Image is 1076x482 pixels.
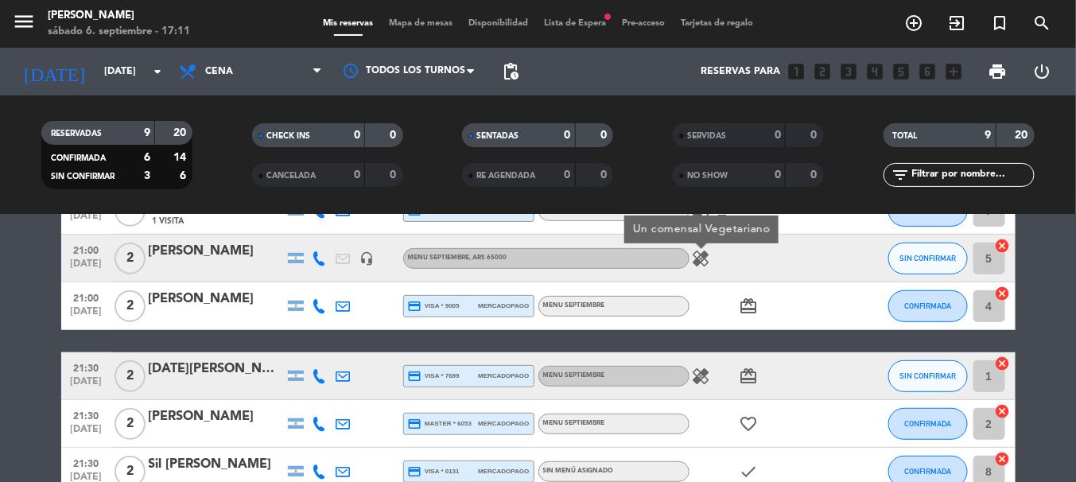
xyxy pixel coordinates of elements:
i: looks_4 [865,61,886,82]
span: print [988,62,1007,81]
strong: 0 [390,169,399,181]
strong: 0 [600,169,610,181]
span: SERVIDAS [687,132,726,140]
span: 2 [115,408,146,440]
span: visa * 0131 [408,465,460,479]
span: [DATE] [67,306,107,325]
span: mercadopago [478,371,529,381]
div: Sil [PERSON_NAME] [149,454,284,475]
strong: 9 [144,127,150,138]
strong: 9 [985,130,992,141]
i: card_giftcard [740,297,759,316]
span: RESERVADAS [51,130,102,138]
button: CONFIRMADA [888,290,968,322]
i: cancel [995,238,1011,254]
span: [DATE] [67,376,107,395]
div: Un comensal Vegetariano [624,216,779,243]
div: [PERSON_NAME] [149,241,284,262]
span: CONFIRMADA [904,419,951,428]
strong: 0 [775,130,781,141]
span: visa * 7699 [408,369,460,383]
span: MENU SEPTIEMBRE [408,255,507,261]
i: add_circle_outline [904,14,923,33]
span: 21:30 [67,358,107,376]
i: cancel [995,403,1011,419]
span: mercadopago [478,418,529,429]
span: [DATE] [67,424,107,442]
span: , ARS 65000 [470,255,507,261]
span: CONFIRMADA [51,154,106,162]
i: looks_3 [839,61,860,82]
span: visa * 9005 [408,299,460,313]
button: CONFIRMADA [888,408,968,440]
span: pending_actions [501,62,520,81]
span: Lista de Espera [536,19,614,28]
i: card_giftcard [740,367,759,386]
i: menu [12,10,36,33]
span: Mis reservas [315,19,381,28]
span: CHECK INS [266,132,310,140]
div: [PERSON_NAME] [48,8,190,24]
span: 21:30 [67,453,107,472]
span: MENU SEPTIEMBRE [543,302,605,309]
i: turned_in_not [990,14,1009,33]
strong: 6 [180,170,189,181]
i: looks_one [787,61,807,82]
span: master * 6053 [408,417,472,431]
span: SENTADAS [476,132,519,140]
i: cancel [995,451,1011,467]
div: [PERSON_NAME] [149,406,284,427]
i: headset_mic [360,251,375,266]
span: 21:30 [67,406,107,424]
button: SIN CONFIRMAR [888,243,968,274]
span: 21:00 [67,288,107,306]
span: SIN CONFIRMAR [899,371,956,380]
i: healing [692,249,711,268]
button: SIN CONFIRMAR [888,360,968,392]
strong: 0 [565,169,571,181]
span: Sin menú asignado [543,468,614,474]
span: MENU SEPTIEMBRE [543,420,605,426]
div: [DATE][PERSON_NAME] [149,359,284,379]
span: RE AGENDADA [476,172,535,180]
span: Reservas para [701,66,781,77]
span: 21:00 [67,240,107,258]
span: 2 [115,290,146,322]
i: exit_to_app [947,14,966,33]
span: Tarjetas de regalo [673,19,761,28]
i: credit_card [408,465,422,479]
strong: 14 [173,152,189,163]
span: MENU SEPTIEMBRE [543,372,605,379]
span: Cena [205,66,233,77]
span: mercadopago [478,466,529,476]
span: TOTAL [893,132,918,140]
span: 1 Visita [153,215,185,227]
strong: 0 [390,130,399,141]
i: credit_card [408,417,422,431]
span: [DATE] [67,258,107,277]
i: credit_card [408,299,422,313]
i: healing [692,367,711,386]
i: favorite_border [740,414,759,433]
div: sábado 6. septiembre - 17:11 [48,24,190,40]
i: check [740,462,759,481]
i: looks_5 [891,61,912,82]
i: cancel [995,356,1011,371]
div: LOG OUT [1020,48,1064,95]
i: [DATE] [12,54,96,89]
span: [DATE] [67,211,107,229]
i: arrow_drop_down [148,62,167,81]
strong: 0 [775,169,781,181]
strong: 6 [144,152,150,163]
strong: 0 [565,130,571,141]
strong: 0 [600,130,610,141]
i: looks_two [813,61,833,82]
i: filter_list [891,165,911,185]
span: Disponibilidad [460,19,536,28]
div: [PERSON_NAME] [149,289,284,309]
span: NO SHOW [687,172,728,180]
button: menu [12,10,36,39]
span: Pre-acceso [614,19,673,28]
span: fiber_manual_record [603,12,612,21]
strong: 0 [811,169,821,181]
